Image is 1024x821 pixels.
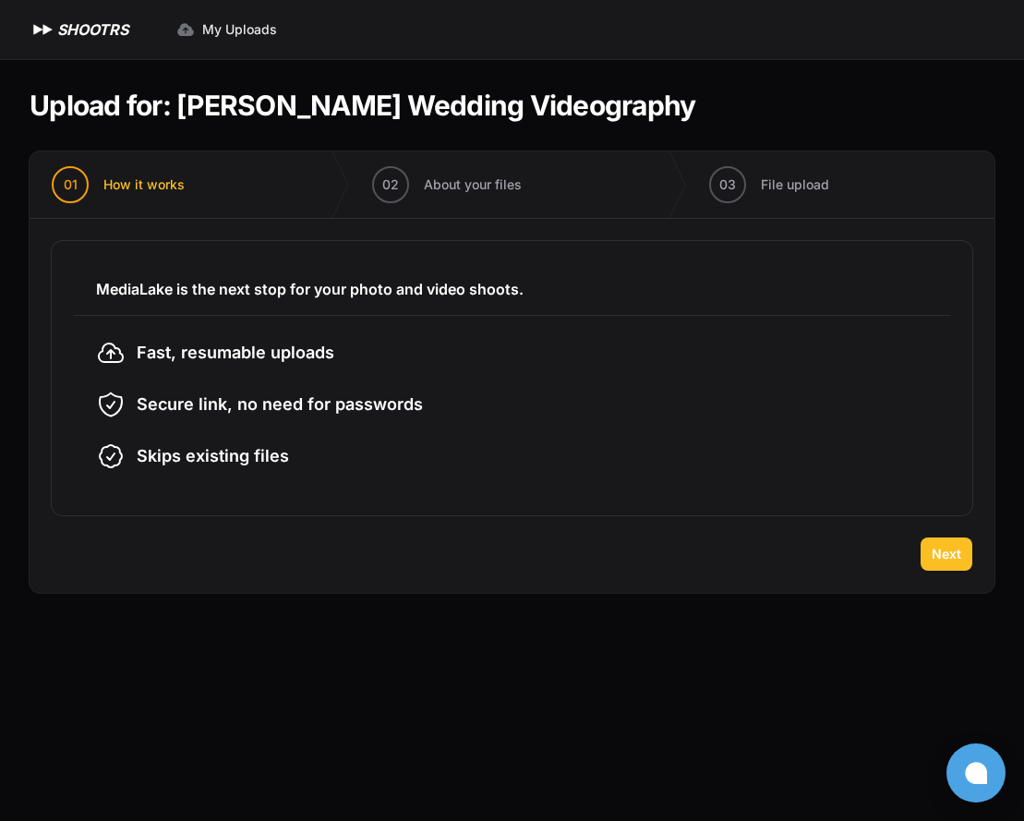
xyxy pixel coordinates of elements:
h1: SHOOTRS [57,18,128,41]
h1: Upload for: [PERSON_NAME] Wedding Videography [30,89,695,122]
a: SHOOTRS SHOOTRS [30,18,128,41]
span: Fast, resumable uploads [137,340,334,366]
button: Next [921,537,972,571]
span: File upload [761,175,829,194]
span: 02 [382,175,399,194]
span: How it works [103,175,185,194]
h3: MediaLake is the next stop for your photo and video shoots. [96,278,928,300]
span: About your files [424,175,522,194]
span: Next [932,545,961,563]
button: 02 About your files [350,151,544,218]
button: Open chat window [946,743,1006,803]
button: 03 File upload [687,151,851,218]
a: My Uploads [165,13,288,46]
img: SHOOTRS [30,18,57,41]
span: Skips existing files [137,443,289,469]
span: 01 [64,175,78,194]
span: 03 [719,175,736,194]
span: My Uploads [202,20,277,39]
button: 01 How it works [30,151,207,218]
span: Secure link, no need for passwords [137,392,423,417]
